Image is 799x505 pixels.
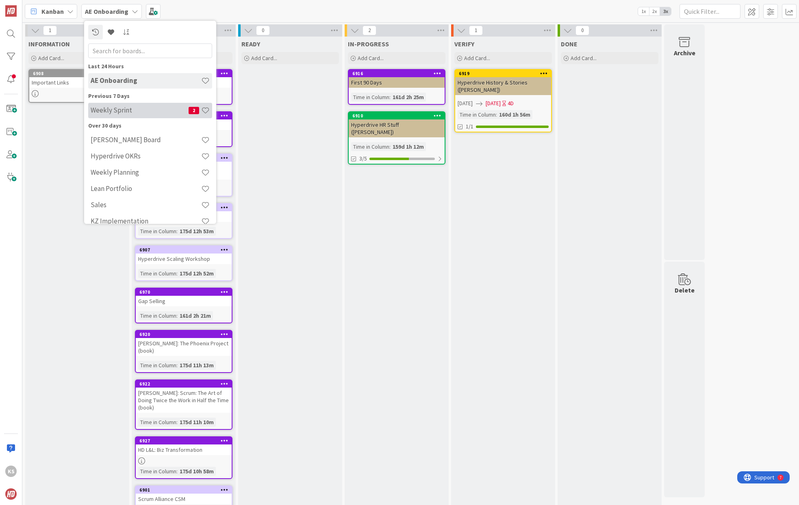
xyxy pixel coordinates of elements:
[91,201,201,209] h4: Sales
[348,111,445,165] a: 6910Hyperdrive HR Stuff ([PERSON_NAME])Time in Column:159d 1h 12m3/5
[454,69,552,132] a: 6919Hyperdrive History & Stories ([PERSON_NAME])[DATE][DATE]4DTime in Column:160d 1h 56m1/1
[496,110,497,119] span: :
[351,93,389,102] div: Time in Column
[349,119,445,137] div: Hyperdrive HR Stuff ([PERSON_NAME])
[91,136,201,144] h4: [PERSON_NAME] Board
[178,311,213,320] div: 161d 2h 21m
[176,269,178,278] span: :
[458,110,496,119] div: Time in Column
[29,70,125,77] div: 6908
[176,311,178,320] span: :
[391,93,426,102] div: 161d 2h 25m
[135,330,232,373] a: 6920[PERSON_NAME]: The Phoenix Project (book)Time in Column:175d 11h 13m
[136,444,232,455] div: HD L&L: Biz Transformation
[389,93,391,102] span: :
[176,361,178,370] span: :
[352,71,445,76] div: 6916
[138,311,176,320] div: Time in Column
[459,71,551,76] div: 6919
[136,254,232,264] div: Hyperdrive Scaling Workshop
[251,54,277,62] span: Add Card...
[139,487,232,493] div: 6901
[41,7,64,16] span: Kanban
[466,122,473,131] span: 1/1
[349,112,445,137] div: 6910Hyperdrive HR Stuff ([PERSON_NAME])
[176,418,178,427] span: :
[391,142,426,151] div: 159d 1h 12m
[136,437,232,444] div: 6927
[139,247,232,253] div: 6907
[256,26,270,35] span: 0
[458,99,473,108] span: [DATE]
[178,361,216,370] div: 175d 11h 13m
[139,381,232,387] div: 6922
[43,26,57,35] span: 1
[136,486,232,494] div: 6901
[138,467,176,476] div: Time in Column
[136,494,232,504] div: Scrum Alliance CSM
[455,70,551,77] div: 6919
[138,361,176,370] div: Time in Column
[88,121,212,130] div: Over 30 days
[91,168,201,176] h4: Weekly Planning
[455,70,551,95] div: 6919Hyperdrive History & Stories ([PERSON_NAME])
[33,71,125,76] div: 6908
[454,40,474,48] span: VERIFY
[42,3,44,10] div: 7
[136,380,232,388] div: 6922
[389,142,391,151] span: :
[649,7,660,15] span: 2x
[138,227,176,236] div: Time in Column
[136,331,232,338] div: 6920
[469,26,483,35] span: 1
[136,288,232,306] div: 6970Gap Selling
[638,7,649,15] span: 1x
[138,418,176,427] div: Time in Column
[88,92,212,100] div: Previous 7 Days
[5,488,17,500] img: avatar
[680,4,740,19] input: Quick Filter...
[176,467,178,476] span: :
[138,269,176,278] div: Time in Column
[28,40,70,48] span: INFORMATION
[178,269,216,278] div: 175d 12h 52m
[29,70,125,88] div: 6908Important Links
[135,436,232,479] a: 6927HD L&L: Biz TransformationTime in Column:175d 10h 58m
[660,7,671,15] span: 3x
[135,288,232,323] a: 6970Gap SellingTime in Column:161d 2h 21m
[351,142,389,151] div: Time in Column
[91,76,201,85] h4: AE Onboarding
[349,70,445,77] div: 6916
[136,388,232,413] div: [PERSON_NAME]: Scrum: The Art of Doing Twice the Work in Half the Time (book)
[178,467,216,476] div: 175d 10h 58m
[17,1,37,11] span: Support
[349,70,445,88] div: 6916First 90 Days
[28,69,126,103] a: 6908Important Links
[91,106,189,114] h4: Weekly Sprint
[139,332,232,337] div: 6920
[5,466,17,477] div: KS
[241,40,260,48] span: READY
[348,40,389,48] span: IN-PROGRESS
[136,338,232,356] div: [PERSON_NAME]: The Phoenix Project (book)
[575,26,589,35] span: 0
[136,380,232,413] div: 6922[PERSON_NAME]: Scrum: The Art of Doing Twice the Work in Half the Time (book)
[348,69,445,105] a: 6916First 90 DaysTime in Column:161d 2h 25m
[674,48,695,58] div: Archive
[571,54,597,62] span: Add Card...
[85,7,128,15] b: AE Onboarding
[464,54,490,62] span: Add Card...
[508,99,514,108] div: 4D
[136,288,232,296] div: 6970
[352,113,445,119] div: 6910
[88,43,212,58] input: Search for boards...
[178,227,216,236] div: 175d 12h 53m
[176,227,178,236] span: :
[29,77,125,88] div: Important Links
[349,77,445,88] div: First 90 Days
[363,26,376,35] span: 2
[497,110,532,119] div: 160d 1h 56m
[5,5,17,17] img: Visit kanbanzone.com
[561,40,578,48] span: DONE
[136,296,232,306] div: Gap Selling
